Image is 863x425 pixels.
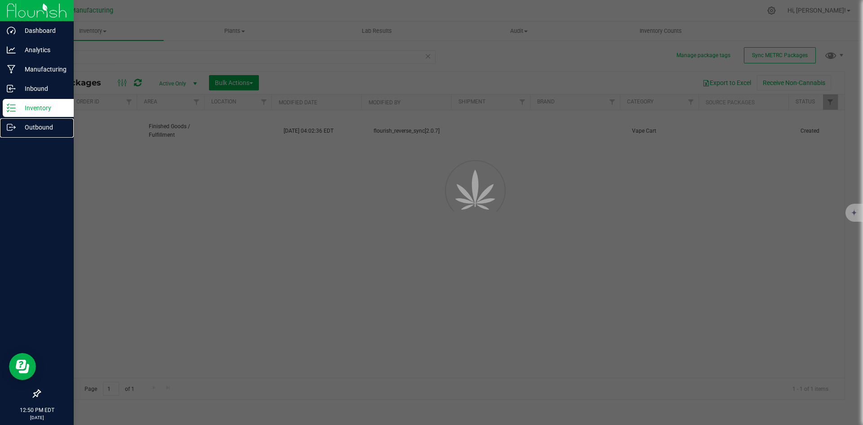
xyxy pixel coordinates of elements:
[7,84,16,93] inline-svg: Inbound
[16,122,70,133] p: Outbound
[7,45,16,54] inline-svg: Analytics
[16,103,70,113] p: Inventory
[7,123,16,132] inline-svg: Outbound
[9,353,36,380] iframe: Resource center
[16,45,70,55] p: Analytics
[7,26,16,35] inline-svg: Dashboard
[4,406,70,414] p: 12:50 PM EDT
[16,83,70,94] p: Inbound
[16,25,70,36] p: Dashboard
[16,64,70,75] p: Manufacturing
[7,65,16,74] inline-svg: Manufacturing
[7,103,16,112] inline-svg: Inventory
[4,414,70,421] p: [DATE]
